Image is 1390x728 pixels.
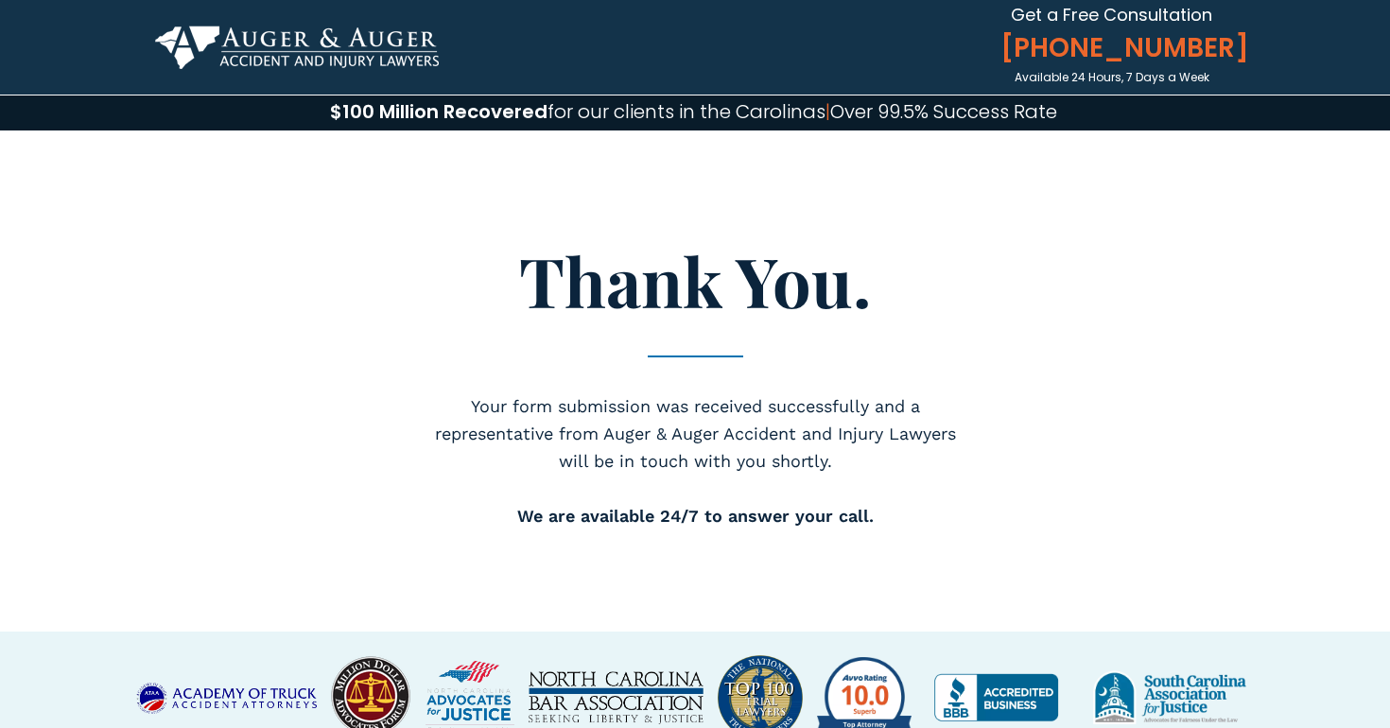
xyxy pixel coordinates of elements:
[435,396,956,471] span: Your form submission was received successfully and a representative from Auger & Auger Accident a...
[517,506,874,526] span: We are available 24/7 to answer your call.
[825,98,830,125] span: |
[136,683,317,714] img: ACADEMY OF TRUCK ACCIDENT ATTORNEYS
[993,32,1237,64] span: [PHONE_NUMBER]
[993,26,1237,70] a: [PHONE_NUMBER]
[830,98,1057,125] span: Over 99.5% Success Rate
[547,98,825,125] span: for our clients in the Carolinas
[155,26,439,69] img: Auger & Auger Accident and Injury Lawyers
[1015,69,1209,85] span: Available 24 Hours, 7 Days a Week
[1011,3,1212,26] span: Get a Free Consultation
[529,671,704,724] img: NORTH CAROLINA BAR ASSOCIATION SEEKING LIBERTY & JUSTICE
[519,234,871,325] span: Thank You.
[330,98,547,125] span: $100 Million Recovered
